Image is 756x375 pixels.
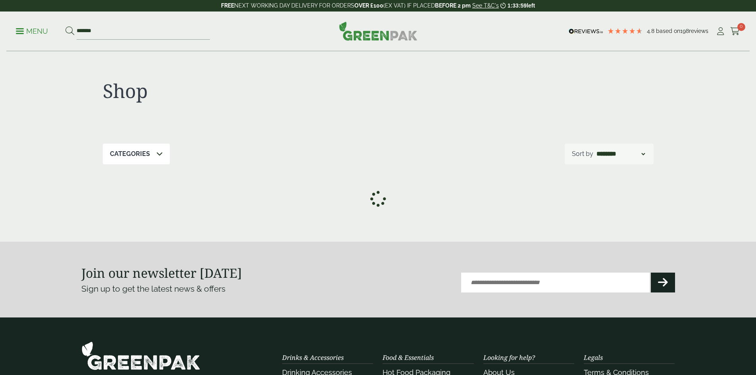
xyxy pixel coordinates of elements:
[730,27,740,35] i: Cart
[730,25,740,37] a: 0
[527,2,535,9] span: left
[16,27,48,35] a: Menu
[16,27,48,36] p: Menu
[737,23,745,31] span: 0
[572,149,593,159] p: Sort by
[81,341,200,370] img: GreenPak Supplies
[716,27,725,35] i: My Account
[656,28,680,34] span: Based on
[103,79,378,102] h1: Shop
[81,283,348,295] p: Sign up to get the latest news & offers
[221,2,234,9] strong: FREE
[647,28,656,34] span: 4.8
[435,2,471,9] strong: BEFORE 2 pm
[472,2,499,9] a: See T&C's
[354,2,383,9] strong: OVER £100
[569,29,603,34] img: REVIEWS.io
[339,21,417,40] img: GreenPak Supplies
[595,149,646,159] select: Shop order
[607,27,643,35] div: 4.79 Stars
[689,28,708,34] span: reviews
[508,2,527,9] span: 1:33:59
[110,149,150,159] p: Categories
[680,28,689,34] span: 198
[81,264,242,281] strong: Join our newsletter [DATE]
